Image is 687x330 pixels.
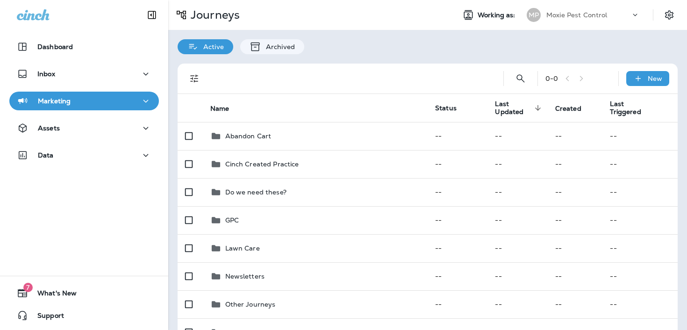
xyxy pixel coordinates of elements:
span: Last Triggered [610,100,653,116]
p: Cinch Created Practice [225,160,299,168]
span: Support [28,312,64,323]
td: -- [602,290,678,318]
p: Dashboard [37,43,73,50]
p: Abandon Cart [225,132,272,140]
p: Lawn Care [225,244,260,252]
td: -- [487,206,547,234]
td: -- [548,178,603,206]
button: Data [9,146,159,165]
td: -- [548,262,603,290]
button: Search Journeys [511,69,530,88]
td: -- [602,262,678,290]
button: 7What's New [9,284,159,302]
td: -- [602,178,678,206]
button: Filters [185,69,204,88]
p: Active [199,43,224,50]
p: Journeys [187,8,240,22]
button: Marketing [9,92,159,110]
button: Settings [661,7,678,23]
td: -- [428,206,487,234]
span: Last Updated [495,100,544,116]
td: -- [548,150,603,178]
td: -- [548,206,603,234]
span: What's New [28,289,77,301]
td: -- [487,178,547,206]
span: 7 [23,283,33,292]
p: Moxie Pest Control [546,11,608,19]
span: Name [210,104,242,113]
span: Last Triggered [610,100,641,116]
p: Assets [38,124,60,132]
p: Archived [261,43,295,50]
div: MP [527,8,541,22]
button: Assets [9,119,159,137]
td: -- [548,234,603,262]
span: Created [555,105,581,113]
td: -- [487,290,547,318]
button: Support [9,306,159,325]
td: -- [548,122,603,150]
p: Newsletters [225,273,265,280]
p: New [648,75,662,82]
p: Do we need these? [225,188,286,196]
td: -- [602,150,678,178]
td: -- [602,234,678,262]
button: Inbox [9,65,159,83]
p: GPC [225,216,239,224]
p: Marketing [38,97,71,105]
div: 0 - 0 [545,75,558,82]
td: -- [428,178,487,206]
button: Collapse Sidebar [139,6,165,24]
td: -- [548,290,603,318]
span: Working as: [478,11,517,19]
p: Inbox [37,70,55,78]
span: Status [435,104,457,112]
td: -- [487,262,547,290]
td: -- [487,234,547,262]
td: -- [428,262,487,290]
p: Other Journeys [225,301,276,308]
td: -- [602,206,678,234]
span: Name [210,105,229,113]
p: Data [38,151,54,159]
td: -- [602,122,678,150]
span: Created [555,104,594,113]
td: -- [487,122,547,150]
td: -- [487,150,547,178]
td: -- [428,150,487,178]
td: -- [428,234,487,262]
button: Dashboard [9,37,159,56]
td: -- [428,290,487,318]
td: -- [428,122,487,150]
span: Last Updated [495,100,531,116]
